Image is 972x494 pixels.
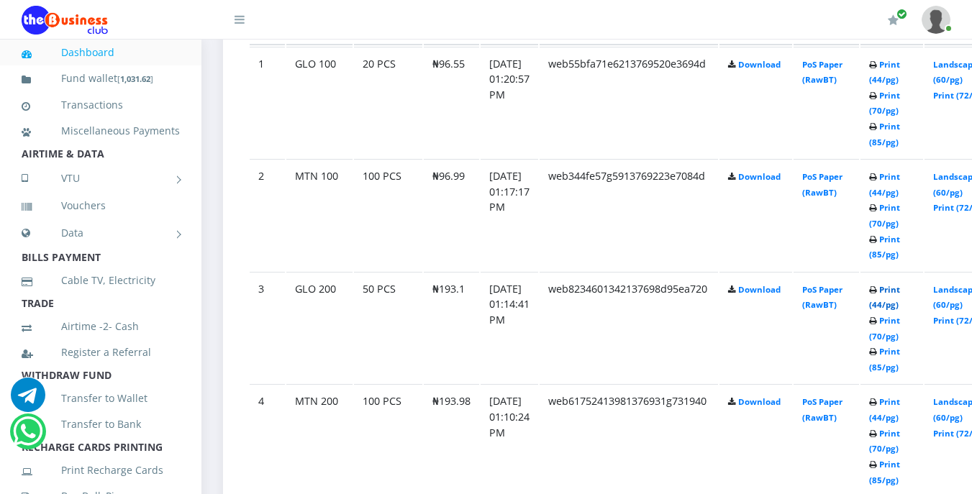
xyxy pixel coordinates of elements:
[738,171,781,182] a: Download
[869,396,900,423] a: Print (44/pg)
[286,272,353,383] td: GLO 200
[117,73,153,84] small: [ ]
[22,310,180,343] a: Airtime -2- Cash
[11,388,45,412] a: Chat for support
[802,59,842,86] a: PoS Paper (RawBT)
[481,47,538,158] td: [DATE] 01:20:57 PM
[802,284,842,311] a: PoS Paper (RawBT)
[22,62,180,96] a: Fund wallet[1,031.62]
[869,284,900,311] a: Print (44/pg)
[424,272,479,383] td: ₦193.1
[802,171,842,198] a: PoS Paper (RawBT)
[22,114,180,147] a: Miscellaneous Payments
[869,171,900,198] a: Print (44/pg)
[802,396,842,423] a: PoS Paper (RawBT)
[888,14,899,26] i: Renew/Upgrade Subscription
[22,215,180,251] a: Data
[22,336,180,369] a: Register a Referral
[738,284,781,295] a: Download
[354,159,422,270] td: 100 PCS
[869,90,900,116] a: Print (70/pg)
[22,408,180,441] a: Transfer to Bank
[738,59,781,70] a: Download
[250,47,285,158] td: 1
[354,47,422,158] td: 20 PCS
[540,272,718,383] td: web8234601342137698d95ea720
[286,159,353,270] td: MTN 100
[869,121,900,147] a: Print (85/pg)
[13,425,42,449] a: Chat for support
[922,6,950,34] img: User
[22,382,180,415] a: Transfer to Wallet
[869,315,900,342] a: Print (70/pg)
[869,202,900,229] a: Print (70/pg)
[896,9,907,19] span: Renew/Upgrade Subscription
[286,47,353,158] td: GLO 100
[540,47,718,158] td: web55bfa71e6213769520e3694d
[22,189,180,222] a: Vouchers
[869,59,900,86] a: Print (44/pg)
[354,272,422,383] td: 50 PCS
[869,346,900,372] a: Print (85/pg)
[250,272,285,383] td: 3
[250,159,285,270] td: 2
[22,160,180,196] a: VTU
[738,396,781,407] a: Download
[481,272,538,383] td: [DATE] 01:14:41 PM
[22,6,108,35] img: Logo
[869,428,900,454] a: Print (70/pg)
[424,47,479,158] td: ₦96.55
[22,264,180,297] a: Cable TV, Electricity
[22,454,180,487] a: Print Recharge Cards
[120,73,150,84] b: 1,031.62
[869,459,900,485] a: Print (85/pg)
[540,159,718,270] td: web344fe57g5913769223e7084d
[22,88,180,122] a: Transactions
[869,234,900,260] a: Print (85/pg)
[424,159,479,270] td: ₦96.99
[22,36,180,69] a: Dashboard
[481,159,538,270] td: [DATE] 01:17:17 PM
